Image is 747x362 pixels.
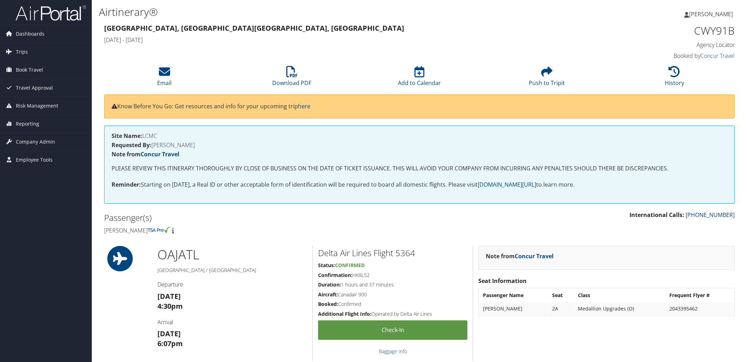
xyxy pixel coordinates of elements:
a: History [665,70,684,87]
h5: Canadair 900 [318,291,467,298]
h4: LCMC [112,133,727,139]
strong: Site Name: [112,132,142,140]
h4: Agency Locator [585,41,735,49]
span: Travel Approval [16,79,53,97]
strong: Note from [112,150,179,158]
h2: Delta Air Lines Flight 5364 [318,247,467,259]
a: Push to Tripit [529,70,565,87]
img: tsa-precheck.png [148,227,171,233]
a: here [298,102,310,110]
strong: [GEOGRAPHIC_DATA], [GEOGRAPHIC_DATA] [GEOGRAPHIC_DATA], [GEOGRAPHIC_DATA] [104,23,404,33]
h1: OAJ ATL [157,246,307,264]
th: Class [574,289,665,302]
span: Confirmed [335,262,365,269]
h5: HK8L52 [318,272,467,279]
strong: Seat Information [478,277,527,285]
span: Risk Management [16,97,58,115]
th: Frequent Flyer # [666,289,734,302]
span: Company Admin [16,133,55,151]
strong: Confirmation: [318,272,352,278]
td: 2A [549,302,574,315]
strong: Duration: [318,281,341,288]
img: airportal-logo.png [16,5,86,21]
h5: [GEOGRAPHIC_DATA] / [GEOGRAPHIC_DATA] [157,267,307,274]
strong: Reminder: [112,181,141,188]
a: [PERSON_NAME] [684,4,740,25]
th: Seat [549,289,574,302]
td: 2043395462 [666,302,734,315]
td: Medallion Upgrades (O) [574,302,665,315]
th: Passenger Name [479,289,548,302]
h2: Passenger(s) [104,212,414,224]
strong: 6:07pm [157,339,183,348]
span: Reporting [16,115,39,133]
strong: [DATE] [157,329,181,338]
h4: Departure [157,280,307,288]
a: Concur Travel [141,150,179,158]
strong: Booked: [318,301,338,307]
h4: [PERSON_NAME] [104,227,414,234]
strong: Status: [318,262,335,269]
p: PLEASE REVIEW THIS ITINERARY THOROUGHLY BY CLOSE OF BUSINESS ON THE DATE OF TICKET ISSUANCE. THIS... [112,164,727,173]
p: Know Before You Go: Get resources and info for your upcoming trip [112,102,727,111]
strong: [DATE] [157,291,181,301]
span: Dashboards [16,25,44,43]
h4: Arrival [157,318,307,326]
strong: Note from [486,252,554,260]
strong: 4:30pm [157,301,183,311]
h4: [PERSON_NAME] [112,142,727,148]
h1: Airtinerary® [99,5,526,19]
span: [PERSON_NAME] [689,10,733,18]
strong: International Calls: [629,211,684,219]
a: Email [157,70,172,87]
h5: Confirmed [318,301,467,308]
a: Concur Travel [700,52,735,60]
p: Starting on [DATE], a Real ID or other acceptable form of identification will be required to boar... [112,180,727,189]
span: Book Travel [16,61,43,79]
a: Concur Travel [515,252,554,260]
a: Baggage Info [379,348,407,355]
h5: 1 hours and 37 minutes [318,281,467,288]
a: [PHONE_NUMBER] [686,211,735,219]
a: Add to Calendar [398,70,441,87]
span: Employee Tools [16,151,53,169]
strong: Requested By: [112,141,151,149]
a: [DOMAIN_NAME][URL] [478,181,536,188]
strong: Aircraft: [318,291,338,298]
h5: Operated by Delta Air Lines [318,310,467,318]
h1: CWY91B [585,23,735,38]
strong: Additional Flight Info: [318,310,371,317]
a: Download PDF [272,70,311,87]
h4: [DATE] - [DATE] [104,36,574,44]
td: [PERSON_NAME] [479,302,548,315]
h4: Booked by [585,52,735,60]
a: Check-in [318,320,467,340]
span: Trips [16,43,28,61]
